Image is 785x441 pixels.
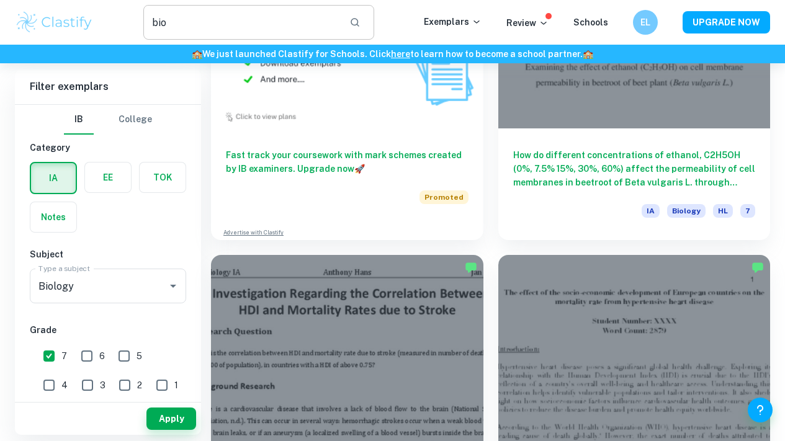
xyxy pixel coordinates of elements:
[513,148,756,189] h6: How do different concentrations of ethanol, C2H5OH (0%, 7.5% 15%, 30%, 60%) affect the permeabili...
[64,105,94,135] button: IB
[100,378,105,392] span: 3
[713,204,733,218] span: HL
[583,49,593,59] span: 🏫
[192,49,202,59] span: 🏫
[164,277,182,295] button: Open
[31,163,76,193] button: IA
[30,247,186,261] h6: Subject
[639,16,653,29] h6: EL
[99,349,105,363] span: 6
[61,378,68,392] span: 4
[667,204,706,218] span: Biology
[642,204,660,218] span: IA
[506,16,549,30] p: Review
[174,378,178,392] span: 1
[64,105,152,135] div: Filter type choice
[140,163,186,192] button: TOK
[419,190,469,204] span: Promoted
[751,261,764,274] img: Marked
[119,105,152,135] button: College
[683,11,770,33] button: UPGRADE NOW
[85,163,131,192] button: EE
[38,263,90,274] label: Type a subject
[226,148,469,176] h6: Fast track your coursework with mark schemes created by IB examiners. Upgrade now
[137,349,142,363] span: 5
[15,69,201,104] h6: Filter exemplars
[573,17,608,27] a: Schools
[15,10,94,35] img: Clastify logo
[354,164,365,174] span: 🚀
[30,323,186,337] h6: Grade
[465,261,477,274] img: Marked
[633,10,658,35] button: EL
[137,378,142,392] span: 2
[2,47,783,61] h6: We just launched Clastify for Schools. Click to learn how to become a school partner.
[146,408,196,430] button: Apply
[740,204,755,218] span: 7
[424,15,482,29] p: Exemplars
[748,398,773,422] button: Help and Feedback
[61,349,67,363] span: 7
[391,49,410,59] a: here
[223,228,284,237] a: Advertise with Clastify
[30,141,186,154] h6: Category
[143,5,339,40] input: Search for any exemplars...
[30,202,76,232] button: Notes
